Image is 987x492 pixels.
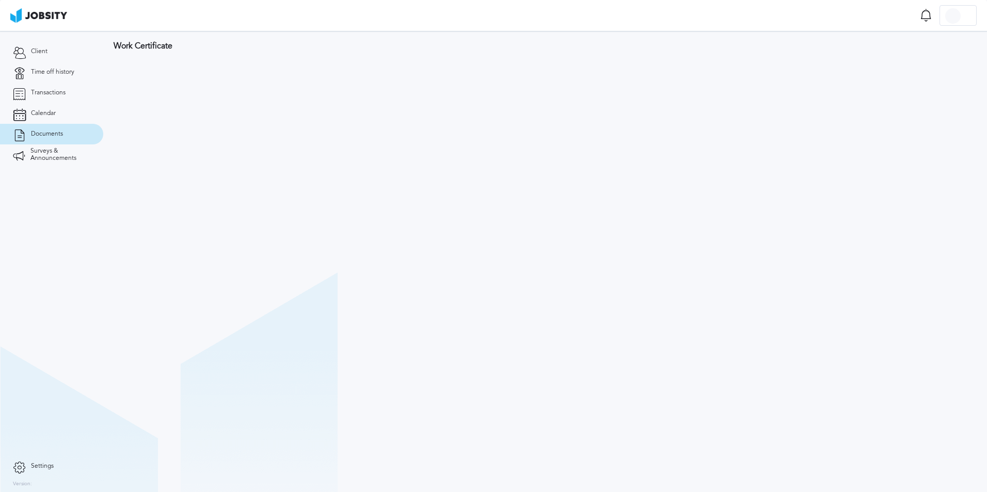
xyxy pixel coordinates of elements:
[31,110,56,117] span: Calendar
[10,8,67,23] img: ab4bad089aa723f57921c736e9817d99.png
[13,481,32,487] label: Version:
[31,89,66,96] span: Transactions
[31,463,54,470] span: Settings
[31,48,47,55] span: Client
[31,130,63,138] span: Documents
[31,69,74,76] span: Time off history
[30,147,90,162] span: Surveys & Announcements
[114,41,977,51] h3: Work Certificate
